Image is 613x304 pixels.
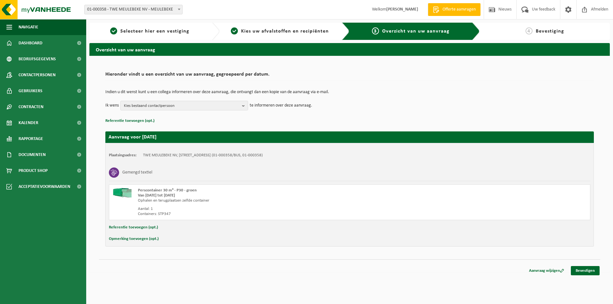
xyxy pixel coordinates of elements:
[19,67,56,83] span: Contactpersonen
[526,27,533,34] span: 4
[138,211,375,217] div: Containers: STP347
[441,6,477,13] span: Offerte aanvragen
[19,51,56,67] span: Bedrijfsgegevens
[105,101,119,110] p: Ik wens
[372,27,379,34] span: 3
[93,27,207,35] a: 1Selecteer hier een vestiging
[120,29,189,34] span: Selecteer hier een vestiging
[250,101,312,110] p: te informeren over deze aanvraag.
[120,101,248,110] button: Kies bestaand contactpersoon
[19,19,38,35] span: Navigatie
[19,131,43,147] span: Rapportage
[138,206,375,211] div: Aantal: 1
[138,193,175,197] strong: Van [DATE] tot [DATE]
[105,72,594,80] h2: Hieronder vindt u een overzicht van uw aanvraag, gegroepeerd per datum.
[19,115,38,131] span: Kalender
[382,29,450,34] span: Overzicht van uw aanvraag
[109,223,158,232] button: Referentie toevoegen (opt.)
[105,90,594,94] p: Indien u dit wenst kunt u een collega informeren over deze aanvraag, die ontvangt dan een kopie v...
[571,266,600,275] a: Bevestigen
[19,147,46,163] span: Documenten
[223,27,337,35] a: 2Kies uw afvalstoffen en recipiënten
[85,5,182,14] span: 01-000358 - TWE MEULEBEKE NV - MEULEBEKE
[109,153,137,157] strong: Plaatsingsadres:
[109,135,156,140] strong: Aanvraag voor [DATE]
[524,266,569,275] a: Aanvraag wijzigen
[231,27,238,34] span: 2
[241,29,329,34] span: Kies uw afvalstoffen en recipiënten
[536,29,564,34] span: Bevestiging
[105,117,155,125] button: Referentie toevoegen (opt.)
[138,188,197,192] span: Perscontainer 30 m³ - P30 - groen
[19,99,43,115] span: Contracten
[428,3,481,16] a: Offerte aanvragen
[386,7,418,12] strong: [PERSON_NAME]
[124,101,239,111] span: Kies bestaand contactpersoon
[112,188,132,197] img: HK-XP-30-GN-00.png
[122,167,152,178] h3: Gemengd textiel
[138,198,375,203] div: Ophalen en terugplaatsen zelfde container
[19,163,48,179] span: Product Shop
[143,153,263,158] td: TWE MEULEBEKE NV, [STREET_ADDRESS] (01-000358/BUS, 01-000358)
[109,235,159,243] button: Opmerking toevoegen (opt.)
[84,5,183,14] span: 01-000358 - TWE MEULEBEKE NV - MEULEBEKE
[110,27,117,34] span: 1
[89,43,610,56] h2: Overzicht van uw aanvraag
[19,179,70,195] span: Acceptatievoorwaarden
[19,83,42,99] span: Gebruikers
[19,35,42,51] span: Dashboard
